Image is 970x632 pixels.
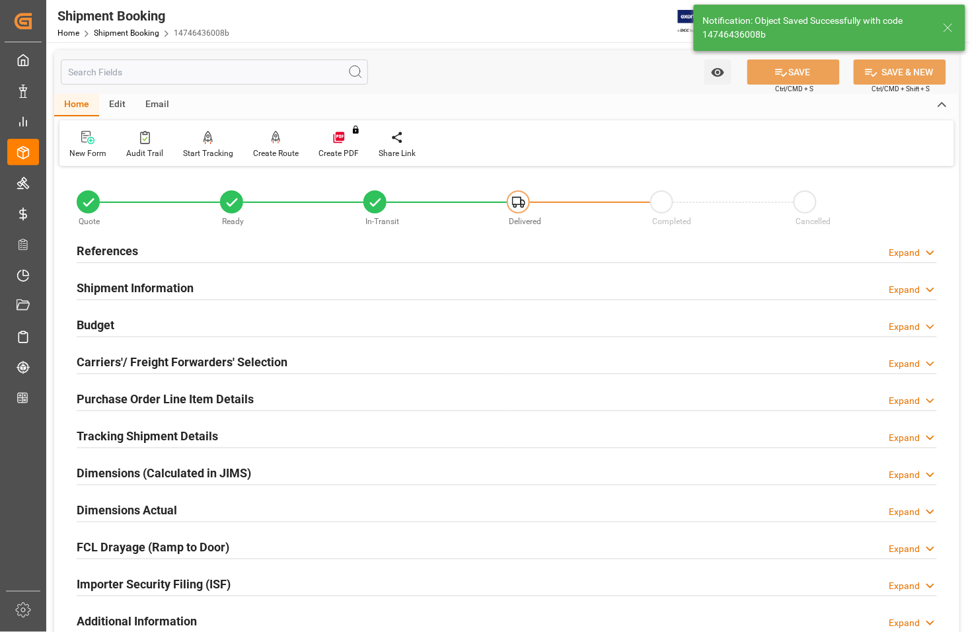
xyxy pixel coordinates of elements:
div: Create Route [253,147,299,159]
div: Start Tracking [183,147,233,159]
a: Shipment Booking [94,28,159,38]
button: SAVE & NEW [854,59,946,85]
span: In-Transit [366,217,400,226]
div: New Form [69,147,106,159]
button: open menu [704,59,731,85]
span: Cancelled [796,217,831,226]
img: Exertis%20JAM%20-%20Email%20Logo.jpg_1722504956.jpg [678,10,724,33]
span: Completed [653,217,692,226]
span: Ctrl/CMD + S [776,84,814,94]
h2: Dimensions Actual [77,501,177,519]
span: Delivered [509,217,542,226]
div: Expand [889,616,920,630]
h2: Carriers'/ Freight Forwarders' Selection [77,353,287,371]
div: Expand [889,320,920,334]
div: Expand [889,468,920,482]
h2: Dimensions (Calculated in JIMS) [77,464,251,482]
button: SAVE [747,59,840,85]
span: Ready [223,217,244,226]
div: Expand [889,431,920,445]
div: Email [135,94,179,116]
div: Expand [889,283,920,297]
h2: Shipment Information [77,279,194,297]
h2: Tracking Shipment Details [77,427,218,445]
span: Quote [79,217,100,226]
div: Expand [889,394,920,408]
h2: Purchase Order Line Item Details [77,390,254,408]
div: Home [54,94,99,116]
div: Expand [889,542,920,556]
input: Search Fields [61,59,368,85]
div: Edit [99,94,135,116]
h2: Budget [77,316,114,334]
div: Notification: Object Saved Successfully with code 14746436008b [703,14,930,42]
a: Home [57,28,79,38]
h2: References [77,242,138,260]
div: Expand [889,505,920,519]
div: Share Link [379,147,416,159]
span: Ctrl/CMD + Shift + S [872,84,930,94]
h2: Importer Security Filing (ISF) [77,575,231,593]
div: Expand [889,357,920,371]
div: Expand [889,246,920,260]
div: Audit Trail [126,147,163,159]
div: Shipment Booking [57,6,229,26]
div: Expand [889,579,920,593]
h2: FCL Drayage (Ramp to Door) [77,538,229,556]
h2: Additional Information [77,612,197,630]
